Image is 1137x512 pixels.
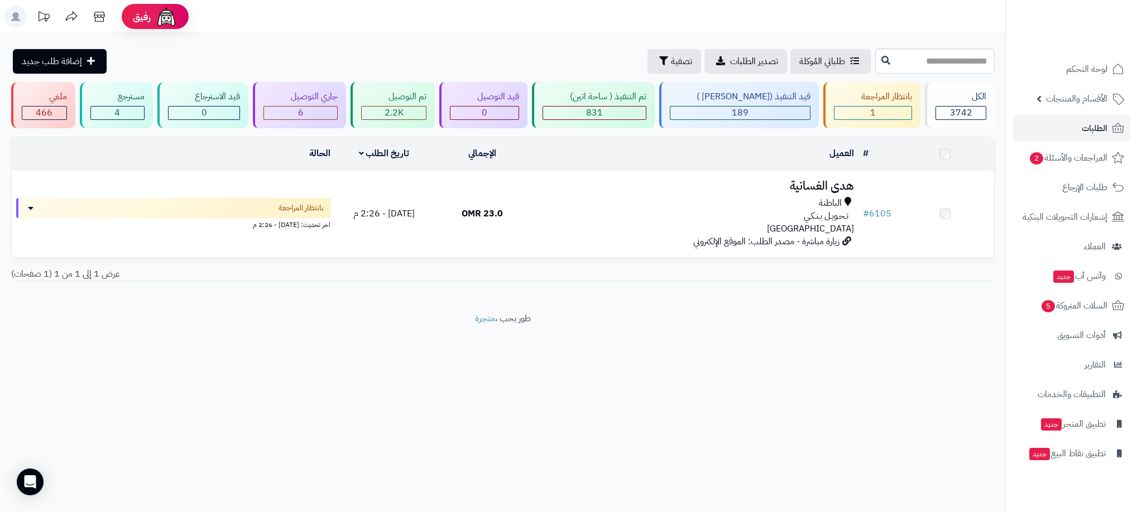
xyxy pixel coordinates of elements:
span: طلبات الإرجاع [1062,180,1107,195]
a: إشعارات التحويلات البنكية [1013,204,1130,230]
a: الكل3742 [923,82,997,128]
span: المراجعات والأسئلة [1029,150,1107,166]
span: تصفية [671,55,692,68]
a: تم التوصيل 2.2K [348,82,437,128]
div: 189 [670,107,810,119]
span: إضافة طلب جديد [22,55,82,68]
span: السلات المتروكة [1040,298,1107,313]
span: 831 [586,106,603,119]
span: 466 [36,106,52,119]
span: بانتظار المراجعة [279,202,324,214]
a: الطلبات [1013,115,1130,142]
span: لوحة التحكم [1066,61,1107,77]
a: العميل [829,147,854,160]
span: العملاء [1084,239,1106,254]
span: [DATE] - 2:26 م [353,207,415,220]
a: تصدير الطلبات [704,49,787,74]
span: التطبيقات والخدمات [1038,387,1106,402]
div: 831 [543,107,646,119]
div: 6 [264,107,337,119]
div: تم التنفيذ ( ساحة اتين) [543,90,646,103]
span: طلباتي المُوكلة [799,55,845,68]
span: 0 [482,106,487,119]
div: قيد التنفيذ ([PERSON_NAME] ) [670,90,811,103]
span: 189 [732,106,749,119]
a: التطبيقات والخدمات [1013,381,1130,408]
img: logo-2.png [1061,13,1126,36]
button: تصفية [647,49,701,74]
a: العملاء [1013,233,1130,260]
a: وآتس آبجديد [1013,263,1130,289]
a: تم التنفيذ ( ساحة اتين) 831 [530,82,657,128]
a: لوحة التحكم [1013,56,1130,83]
div: 2245 [362,107,426,119]
a: #6105 [863,207,891,220]
img: ai-face.png [155,6,177,28]
a: قيد الاسترجاع 0 [155,82,251,128]
a: مسترجع 4 [78,82,155,128]
a: التقارير [1013,351,1130,378]
span: 2 [1029,152,1044,165]
a: إضافة طلب جديد [13,49,107,74]
a: متجرة [475,312,495,325]
a: السلات المتروكة5 [1013,292,1130,319]
div: 1 [834,107,911,119]
h3: هدى الغسانية [536,180,854,192]
a: المراجعات والأسئلة2 [1013,144,1130,171]
span: # [863,207,869,220]
a: تاريخ الطلب [359,147,410,160]
div: 466 [22,107,66,119]
span: 5 [1041,300,1056,313]
span: 23.0 OMR [462,207,503,220]
div: بانتظار المراجعة [834,90,912,103]
div: 4 [91,107,144,119]
span: 4 [114,106,120,119]
div: مسترجع [90,90,145,103]
span: جديد [1029,448,1050,460]
a: تطبيق نقاط البيعجديد [1013,440,1130,467]
div: عرض 1 إلى 1 من 1 (1 صفحات) [3,268,503,281]
a: طلباتي المُوكلة [790,49,871,74]
a: # [863,147,869,160]
a: قيد التوصيل 0 [437,82,530,128]
span: الطلبات [1082,120,1107,136]
span: [GEOGRAPHIC_DATA] [767,222,854,235]
span: أدوات التسويق [1057,327,1106,343]
div: ملغي [22,90,67,103]
div: الكل [935,90,986,103]
span: التقارير [1085,357,1106,373]
div: قيد الاسترجاع [168,90,241,103]
a: الإجمالي [468,147,496,160]
span: تصدير الطلبات [730,55,778,68]
span: جديد [1041,418,1062,431]
a: تطبيق المتجرجديد [1013,410,1130,437]
span: 1 [870,106,876,119]
span: تـحـويـل بـنـكـي [804,210,848,223]
span: 0 [202,106,207,119]
span: رفيق [133,10,151,23]
span: جديد [1053,271,1074,283]
a: جاري التوصيل 6 [251,82,348,128]
a: طلبات الإرجاع [1013,174,1130,201]
span: وآتس آب [1052,268,1106,284]
a: تحديثات المنصة [30,6,57,31]
span: إشعارات التحويلات البنكية [1023,209,1107,225]
div: 0 [450,107,519,119]
a: أدوات التسويق [1013,322,1130,349]
a: الحالة [309,147,330,160]
div: تم التوصيل [361,90,426,103]
span: 2.2K [385,106,404,119]
a: بانتظار المراجعة 1 [821,82,923,128]
div: 0 [169,107,240,119]
span: الباطنة [819,197,842,210]
span: 6 [298,106,304,119]
div: جاري التوصيل [263,90,338,103]
span: تطبيق نقاط البيع [1028,446,1106,461]
div: Open Intercom Messenger [17,468,44,495]
a: ملغي 466 [9,82,78,128]
span: تطبيق المتجر [1040,416,1106,432]
span: الأقسام والمنتجات [1046,91,1107,107]
a: قيد التنفيذ ([PERSON_NAME] ) 189 [657,82,822,128]
div: اخر تحديث: [DATE] - 2:26 م [16,218,330,230]
span: 3742 [950,106,972,119]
